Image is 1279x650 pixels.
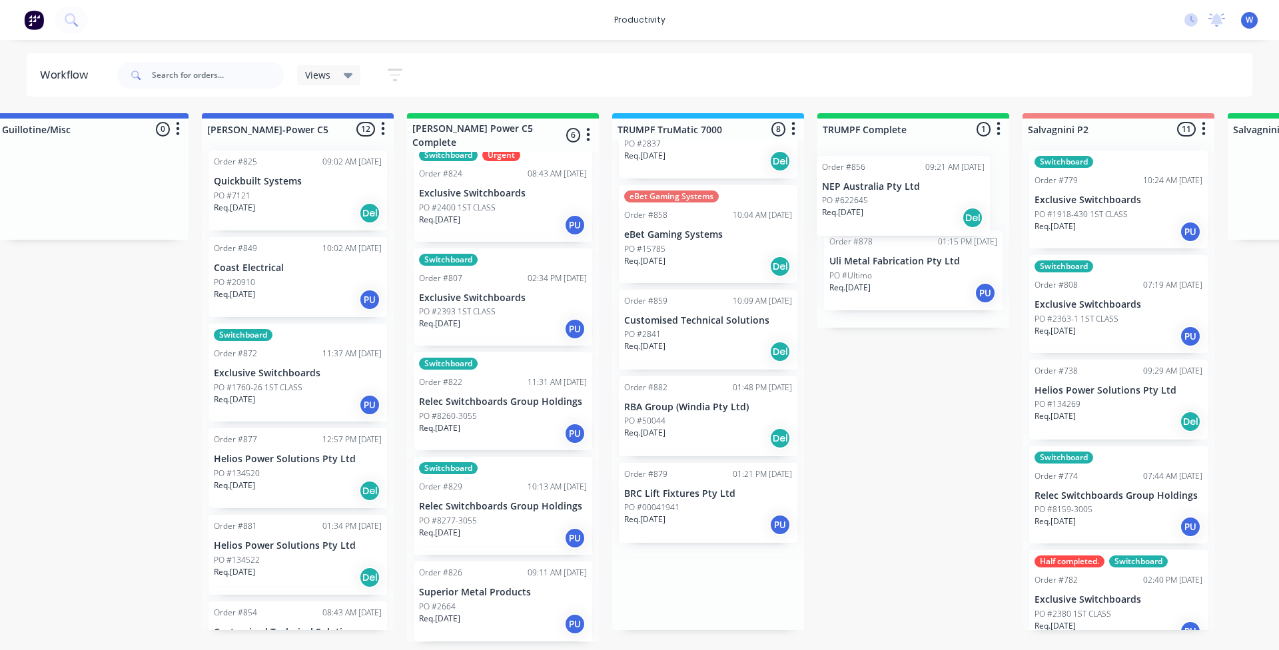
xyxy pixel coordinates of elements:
[305,68,330,82] span: Views
[152,62,284,89] input: Search for orders...
[1246,14,1253,26] span: W
[40,67,95,83] div: Workflow
[608,10,672,30] div: productivity
[24,10,44,30] img: Factory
